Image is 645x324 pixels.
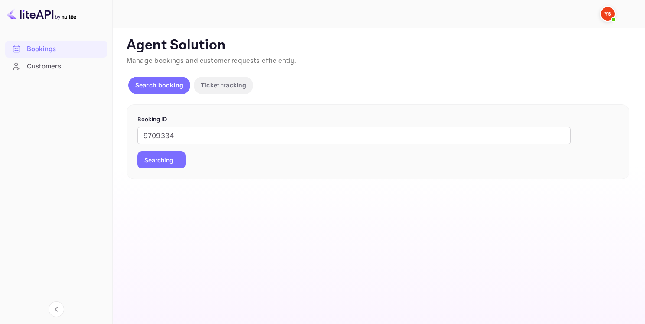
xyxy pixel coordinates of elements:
div: Bookings [27,44,103,54]
img: LiteAPI logo [7,7,76,21]
input: Enter Booking ID (e.g., 63782194) [137,127,571,144]
button: Searching... [137,151,186,168]
span: Manage bookings and customer requests efficiently. [127,56,296,65]
div: Customers [27,62,103,71]
button: Collapse navigation [49,301,64,317]
p: Ticket tracking [201,81,246,90]
img: Yandex Support [601,7,615,21]
p: Search booking [135,81,183,90]
a: Customers [5,58,107,74]
div: Customers [5,58,107,75]
div: Bookings [5,41,107,58]
p: Agent Solution [127,37,629,54]
a: Bookings [5,41,107,57]
p: Booking ID [137,115,619,124]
